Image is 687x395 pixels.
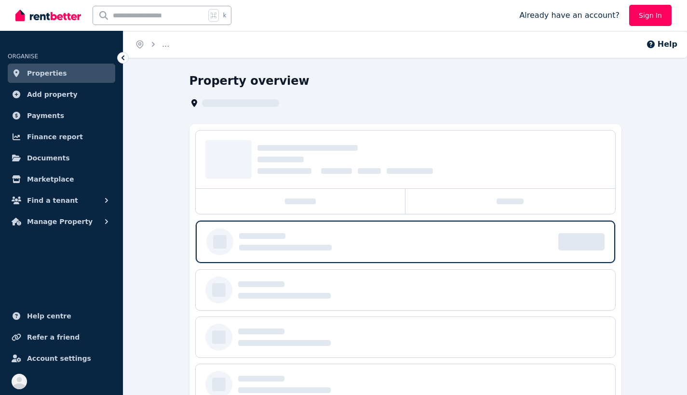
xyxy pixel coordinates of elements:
[8,170,115,189] a: Marketplace
[27,331,80,343] span: Refer a friend
[27,152,70,164] span: Documents
[629,5,672,26] a: Sign In
[8,306,115,326] a: Help centre
[27,173,74,185] span: Marketplace
[223,12,226,19] span: k
[15,8,81,23] img: RentBetter
[8,53,38,60] span: ORGANISE
[27,131,83,143] span: Finance report
[8,191,115,210] button: Find a tenant
[27,353,91,364] span: Account settings
[8,148,115,168] a: Documents
[8,127,115,146] a: Finance report
[8,212,115,231] button: Manage Property
[123,31,181,58] nav: Breadcrumb
[162,39,169,49] span: ...
[27,110,64,121] span: Payments
[8,85,115,104] a: Add property
[27,89,78,100] span: Add property
[27,216,93,227] span: Manage Property
[27,195,78,206] span: Find a tenant
[27,67,67,79] span: Properties
[27,310,71,322] span: Help centre
[519,10,620,21] span: Already have an account?
[8,106,115,125] a: Payments
[8,64,115,83] a: Properties
[189,73,310,89] h1: Property overview
[8,349,115,368] a: Account settings
[8,328,115,347] a: Refer a friend
[646,39,677,50] button: Help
